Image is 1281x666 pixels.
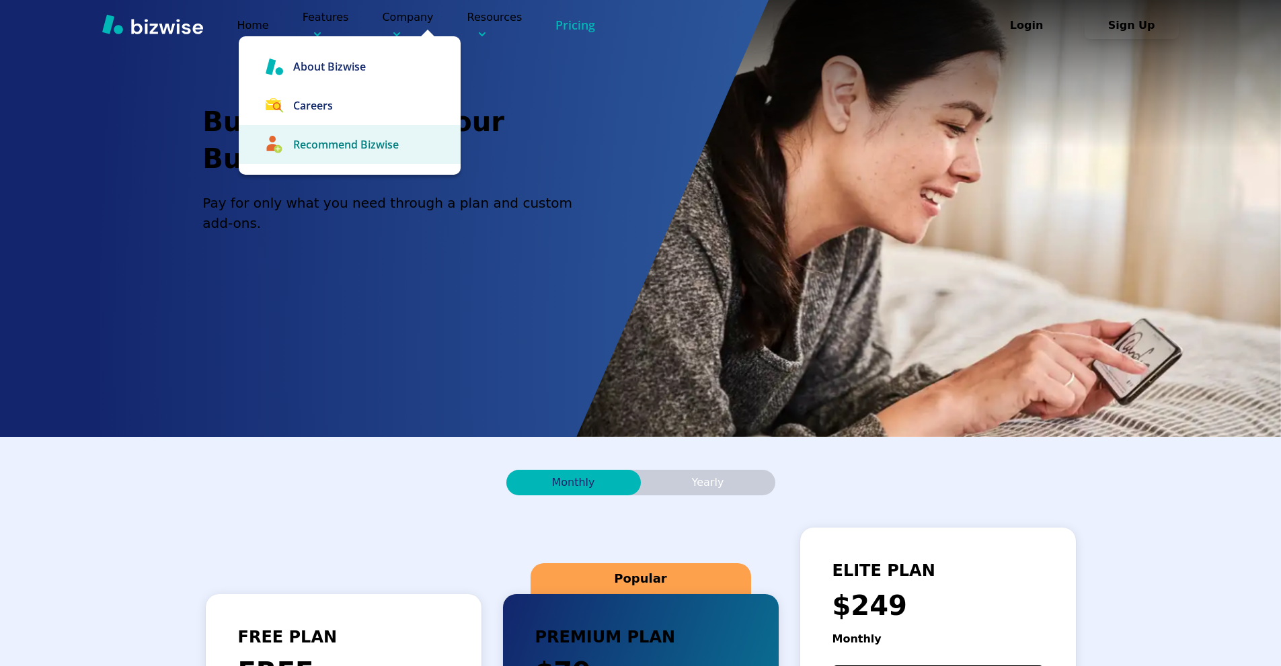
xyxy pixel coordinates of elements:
[239,47,461,86] a: About Bizwise
[238,626,449,649] h3: Free Plan
[467,9,522,41] p: Resources
[303,9,349,41] p: Features
[506,470,641,495] div: Monthly
[382,9,433,41] p: Company
[614,569,666,589] p: Popular
[1085,12,1179,39] button: Sign Up
[555,17,595,34] a: Pricing
[832,587,1044,624] h2: $249
[239,125,461,164] a: Recommend Bizwise
[535,626,746,649] h3: Premium Plan
[551,475,594,490] p: Monthly
[1085,19,1179,32] a: Sign Up
[102,14,203,34] img: Bizwise Logo
[980,12,1074,39] button: Login
[202,193,576,233] p: Pay for only what you need through a plan and custom add-ons.
[980,19,1085,32] a: Login
[832,632,1044,647] p: Monthly
[239,86,461,125] a: Careers
[202,103,576,177] h2: Buy Only What Your Business Needs.
[237,19,268,32] a: Home
[692,475,724,490] p: Yearly
[832,560,1044,582] h3: Elite Plan
[641,470,775,495] div: Yearly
